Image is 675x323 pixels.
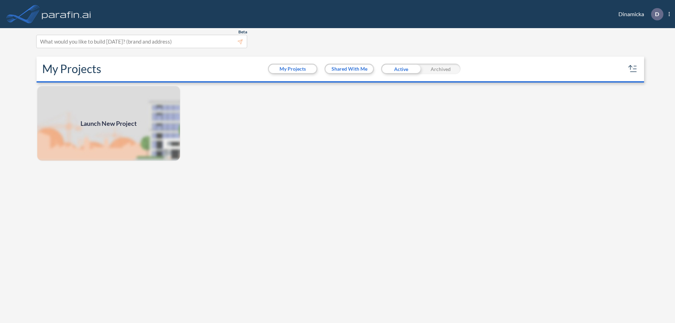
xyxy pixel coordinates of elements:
[269,65,316,73] button: My Projects
[37,85,181,161] img: add
[655,11,659,17] p: D
[40,7,92,21] img: logo
[326,65,373,73] button: Shared With Me
[627,63,638,75] button: sort
[381,64,421,74] div: Active
[421,64,461,74] div: Archived
[81,119,137,128] span: Launch New Project
[608,8,670,20] div: Dinamicka
[37,85,181,161] a: Launch New Project
[42,62,101,76] h2: My Projects
[238,29,247,35] span: Beta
